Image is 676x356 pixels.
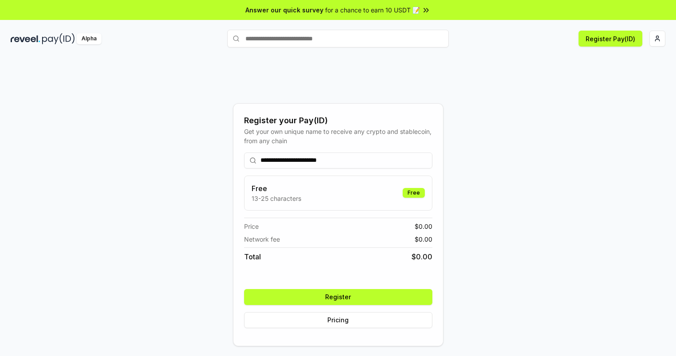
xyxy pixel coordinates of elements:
[412,251,432,262] span: $ 0.00
[252,194,301,203] p: 13-25 characters
[244,114,432,127] div: Register your Pay(ID)
[415,222,432,231] span: $ 0.00
[244,312,432,328] button: Pricing
[42,33,75,44] img: pay_id
[244,127,432,145] div: Get your own unique name to receive any crypto and stablecoin, from any chain
[11,33,40,44] img: reveel_dark
[403,188,425,198] div: Free
[245,5,323,15] span: Answer our quick survey
[244,289,432,305] button: Register
[415,235,432,244] span: $ 0.00
[252,183,301,194] h3: Free
[244,251,261,262] span: Total
[244,222,259,231] span: Price
[77,33,101,44] div: Alpha
[244,235,280,244] span: Network fee
[325,5,420,15] span: for a chance to earn 10 USDT 📝
[579,31,642,47] button: Register Pay(ID)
